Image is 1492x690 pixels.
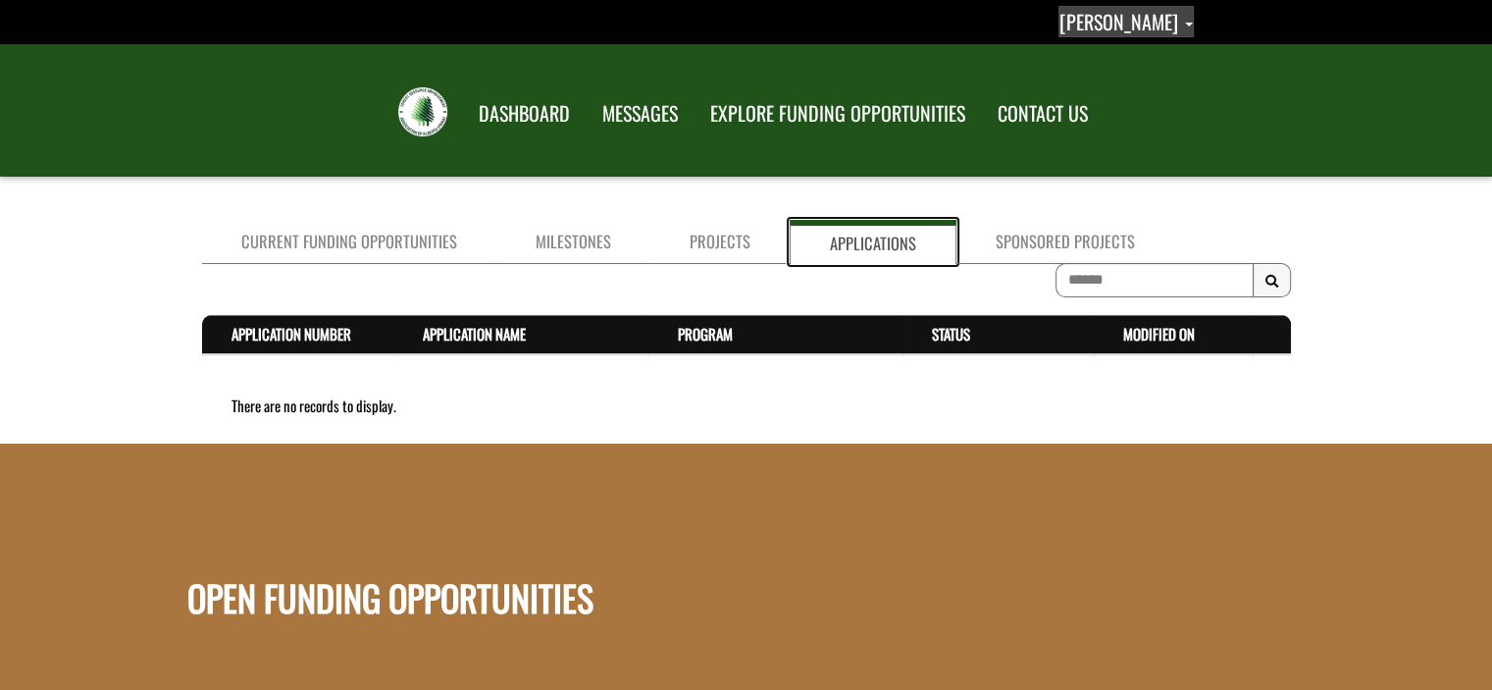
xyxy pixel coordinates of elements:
img: FRIAA Submissions Portal [398,87,447,136]
div: There are no records to display. [202,396,1291,416]
a: Application Number [232,323,351,345]
a: MESSAGES [588,89,693,138]
a: DASHBOARD [464,89,585,138]
th: Actions [1253,316,1290,354]
a: Kristen Milne [1058,6,1194,37]
a: CONTACT US [983,89,1103,138]
a: Program [678,323,733,345]
a: Applications [790,220,956,264]
h1: OPEN FUNDING OPPORTUNITIES [187,464,593,617]
a: Projects [650,220,790,264]
a: Application Name [423,323,526,345]
input: To search on partial text, use the asterisk (*) wildcard character. [1055,263,1254,297]
span: [PERSON_NAME] [1059,7,1178,36]
a: Milestones [496,220,650,264]
a: Modified On [1123,323,1195,345]
button: Search Results [1253,263,1291,298]
a: Sponsored Projects [956,220,1174,264]
a: Status [932,323,970,345]
nav: Main Navigation [461,83,1103,138]
a: Current Funding Opportunities [202,220,496,264]
a: EXPLORE FUNDING OPPORTUNITIES [695,89,980,138]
